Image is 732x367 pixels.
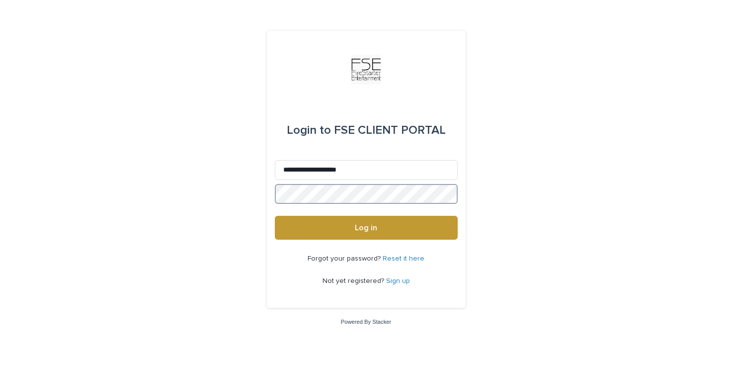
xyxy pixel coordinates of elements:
div: FSE CLIENT PORTAL [287,116,446,144]
span: Log in [355,224,377,232]
a: Powered By Stacker [341,319,391,325]
button: Log in [275,216,458,240]
span: Login to [287,124,331,136]
span: Forgot your password? [308,255,383,262]
a: Reset it here [383,255,424,262]
span: Not yet registered? [323,277,386,284]
img: Km9EesSdRbS9ajqhBzyo [351,55,381,85]
a: Sign up [386,277,410,284]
